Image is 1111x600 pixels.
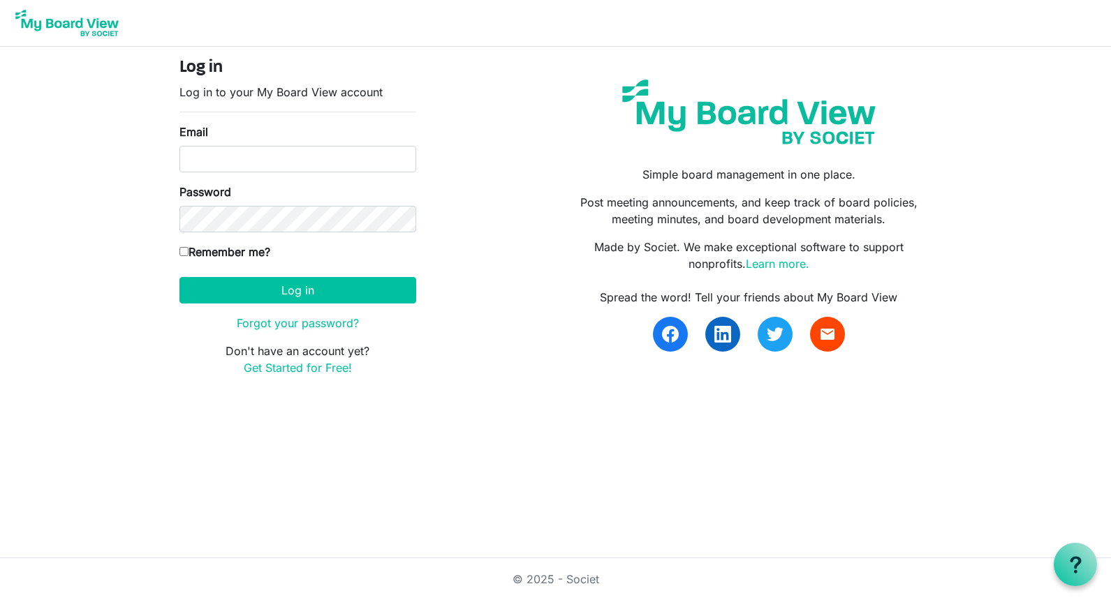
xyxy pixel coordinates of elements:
p: Don't have an account yet? [179,343,416,376]
label: Email [179,123,208,140]
img: My Board View Logo [11,6,123,40]
img: linkedin.svg [714,326,731,343]
p: Simple board management in one place. [566,166,932,183]
button: Log in [179,277,416,303]
a: email [810,317,845,352]
label: Password [179,183,231,200]
input: Remember me? [179,247,189,256]
a: © 2025 - Societ [513,572,599,586]
div: Spread the word! Tell your friends about My Board View [566,289,932,306]
p: Post meeting announcements, and keep track of board policies, meeting minutes, and board developm... [566,194,932,227]
p: Made by Societ. We make exceptional software to support nonprofits. [566,239,932,272]
a: Get Started for Free! [244,361,352,375]
span: email [819,326,836,343]
label: Remember me? [179,243,270,260]
a: Learn more. [746,257,809,271]
a: Forgot your password? [237,316,359,330]
img: facebook.svg [662,326,679,343]
img: twitter.svg [767,326,783,343]
h4: Log in [179,58,416,78]
img: my-board-view-societ.svg [612,69,886,155]
p: Log in to your My Board View account [179,84,416,100]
